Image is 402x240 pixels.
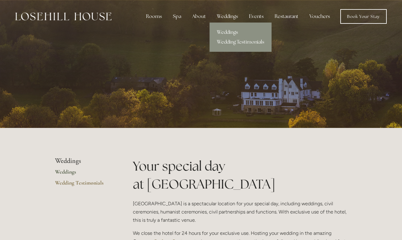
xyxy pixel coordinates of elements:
[133,199,347,224] p: [GEOGRAPHIC_DATA] is a spectacular location for your special day, including weddings, civil cerem...
[340,9,387,24] a: Book Your Stay
[210,27,272,37] a: Weddings
[15,12,111,20] img: Losehill House
[133,157,347,193] h1: Your special day at [GEOGRAPHIC_DATA]
[305,10,335,23] a: Vouchers
[210,37,272,47] a: Wedding Testimonials
[212,10,243,23] div: Weddings
[187,10,211,23] div: About
[168,10,186,23] div: Spa
[55,157,113,165] li: Weddings
[270,10,303,23] div: Restaurant
[55,179,113,190] a: Wedding Testimonials
[244,10,269,23] div: Events
[141,10,167,23] div: Rooms
[55,168,113,179] a: Weddings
